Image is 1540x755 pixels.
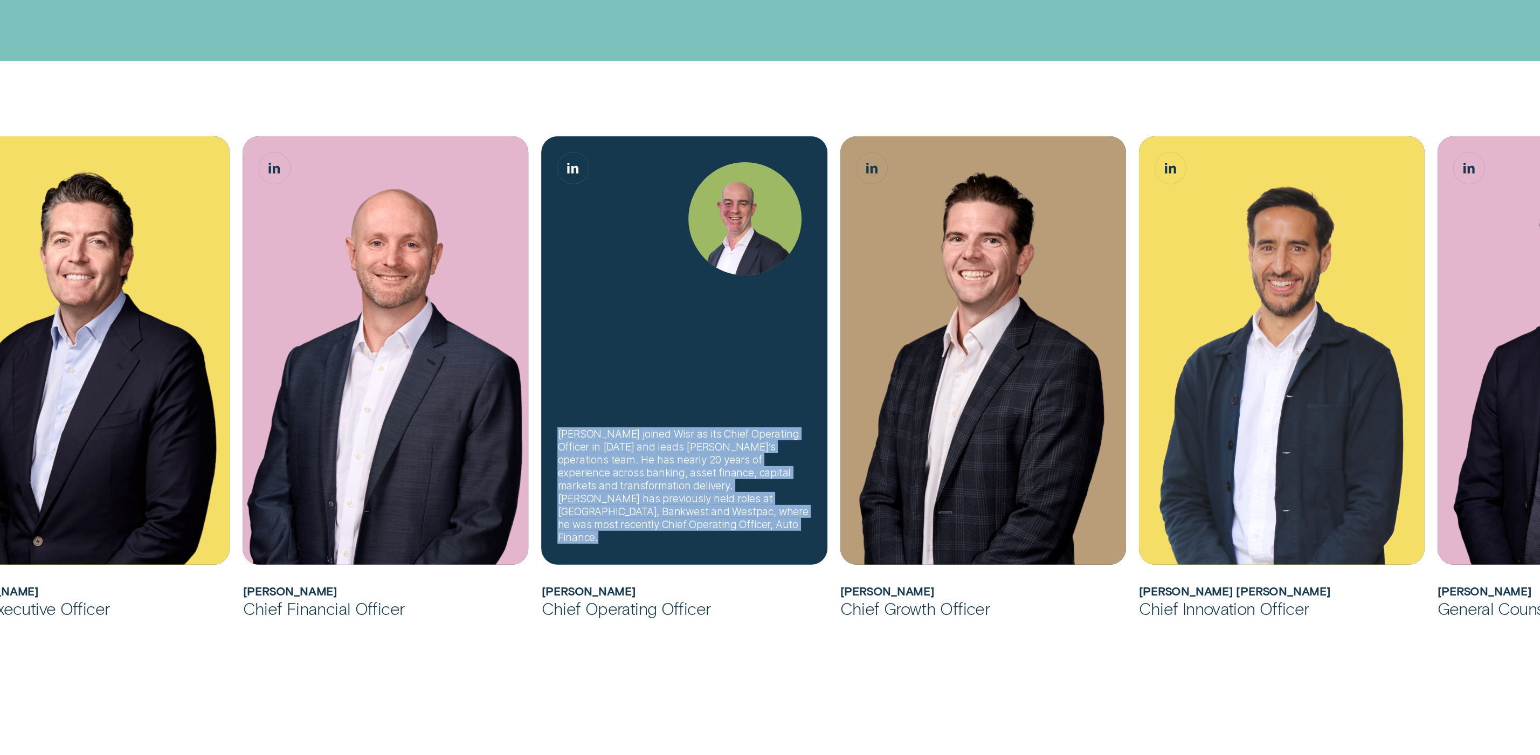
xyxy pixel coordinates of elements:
[1139,136,1425,565] div: Álvaro Carpio Colón, Chief Innovation Officer
[1139,584,1425,598] h2: Álvaro Carpio Colón
[1139,598,1425,619] div: Chief Innovation Officer
[542,584,827,598] h2: Sam Harding
[840,584,1126,598] h2: James Goodwin
[840,598,1126,619] div: Chief Growth Officer
[857,153,888,184] a: James Goodwin, Chief Growth Officer LinkedIn button
[1454,153,1485,184] a: David King, General Counsel & Company Secretary LinkedIn button
[243,136,529,565] div: Matthew Lewis, Chief Financial Officer
[542,136,827,565] div: Sam Harding, Chief Operating Officer
[243,584,529,598] h2: Matthew Lewis
[243,598,529,619] div: Chief Financial Officer
[840,136,1126,565] div: James Goodwin, Chief Growth Officer
[1155,153,1186,184] a: Álvaro Carpio Colón, Chief Innovation Officer LinkedIn button
[1139,136,1425,565] img: Álvaro Carpio Colón
[840,136,1126,565] img: James Goodwin
[688,162,802,275] img: Sam Harding
[558,153,589,184] a: Sam Harding, Chief Operating Officer LinkedIn button
[243,136,529,565] img: Matthew Lewis
[558,427,811,544] div: [PERSON_NAME] joined Wisr as its Chief Operating Officer in [DATE] and leads [PERSON_NAME]’s oper...
[259,153,291,184] a: Matthew Lewis, Chief Financial Officer LinkedIn button
[542,598,827,619] div: Chief Operating Officer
